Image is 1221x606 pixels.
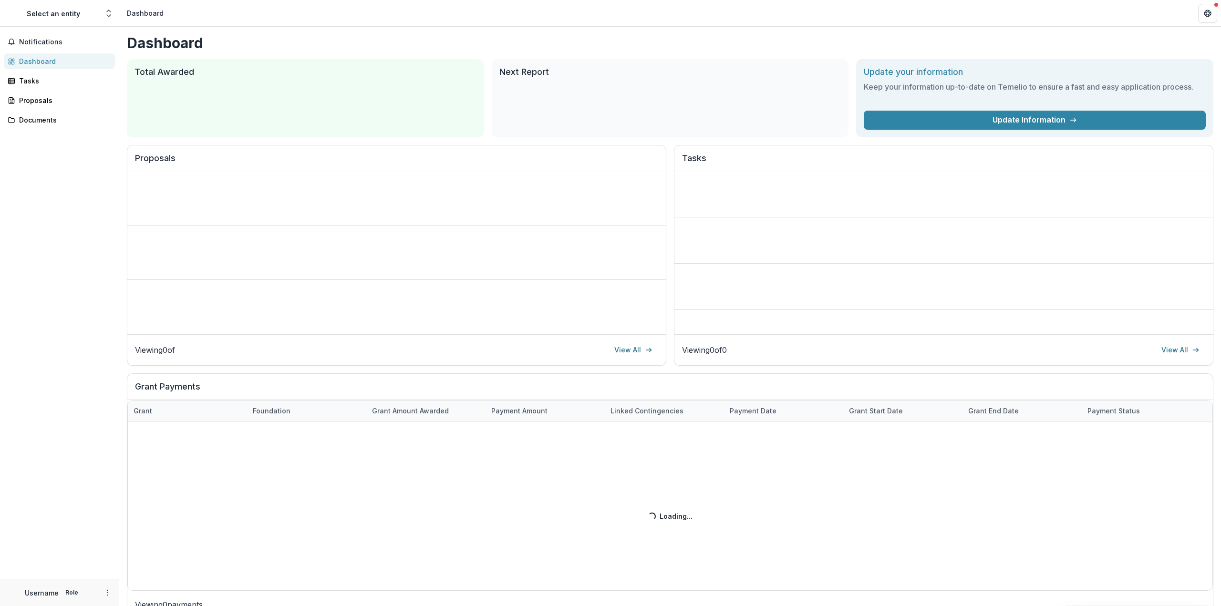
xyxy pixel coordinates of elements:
a: View All [609,342,658,358]
a: Tasks [4,73,115,89]
div: Dashboard [127,8,164,18]
h1: Dashboard [127,34,1213,51]
h2: Grant Payments [135,381,1205,400]
a: Update Information [864,111,1206,130]
p: Role [62,588,81,597]
p: Username [25,588,59,598]
h2: Update your information [864,67,1206,77]
div: Tasks [19,76,107,86]
span: Notifications [19,38,111,46]
h3: Keep your information up-to-date on Temelio to ensure a fast and easy application process. [864,81,1206,92]
div: Documents [19,115,107,125]
a: Dashboard [4,53,115,69]
button: Notifications [4,34,115,50]
h2: Total Awarded [135,67,476,77]
h2: Tasks [682,153,1205,171]
p: Viewing 0 of 0 [682,344,727,356]
a: Documents [4,112,115,128]
button: More [102,587,113,598]
a: View All [1156,342,1205,358]
a: Proposals [4,92,115,108]
p: Viewing 0 of [135,344,175,356]
div: Proposals [19,95,107,105]
nav: breadcrumb [123,6,167,20]
div: Dashboard [19,56,107,66]
h2: Proposals [135,153,658,171]
button: Get Help [1198,4,1217,23]
button: Open entity switcher [102,4,115,23]
div: Select an entity [27,9,80,19]
h2: Next Report [499,67,841,77]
